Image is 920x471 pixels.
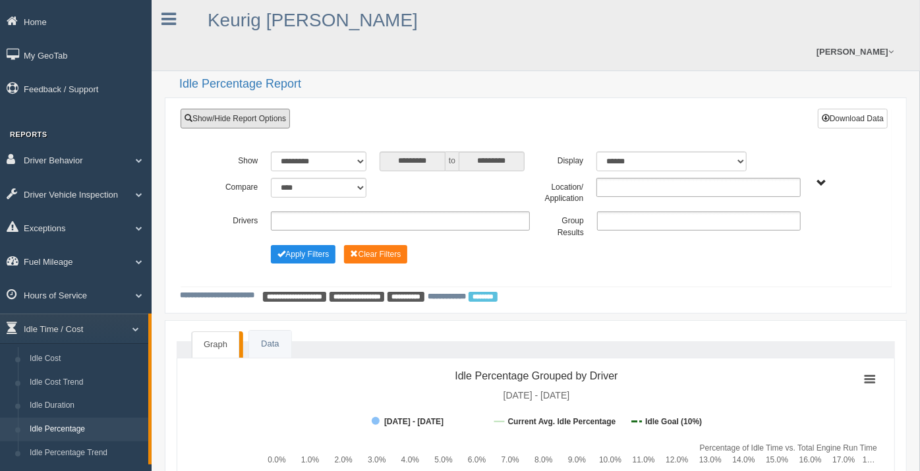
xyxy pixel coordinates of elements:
text: 13.0% [699,455,722,464]
text: 5.0% [434,455,453,464]
tspan: Percentage of Idle Time vs. Total Engine Run Time [700,443,878,453]
text: 6.0% [468,455,486,464]
label: Display [536,152,590,167]
text: 3.0% [368,455,386,464]
tspan: Idle Goal (10%) [645,417,702,426]
text: 12.0% [666,455,688,464]
label: Compare [210,178,264,194]
a: Idle Percentage Trend [24,441,148,465]
a: Show/Hide Report Options [181,109,290,128]
a: [PERSON_NAME] [810,33,900,70]
text: 14.0% [733,455,755,464]
button: Change Filter Options [344,245,408,263]
tspan: Idle Percentage Grouped by Driver [455,370,618,381]
text: 10.0% [599,455,621,464]
tspan: [DATE] - [DATE] [503,390,570,401]
label: Location/ Application [536,178,590,205]
text: 2.0% [335,455,353,464]
tspan: Current Avg. Idle Percentage [508,417,616,426]
label: Show [210,152,264,167]
a: Idle Duration [24,394,148,418]
a: Idle Cost Trend [24,371,148,395]
a: Graph [192,331,239,358]
label: Drivers [210,211,264,227]
a: Keurig [PERSON_NAME] [208,10,418,30]
span: to [446,152,459,171]
text: 4.0% [401,455,420,464]
a: Idle Percentage [24,418,148,441]
text: 0.0% [268,455,286,464]
text: 11.0% [633,455,655,464]
text: 1.0% [301,455,320,464]
text: 17.0% [832,455,855,464]
button: Change Filter Options [271,245,335,263]
text: 9.0% [568,455,587,464]
text: 8.0% [534,455,553,464]
label: Group Results [536,211,590,238]
a: Data [249,331,291,358]
text: 15.0% [766,455,788,464]
button: Download Data [818,109,888,128]
tspan: [DATE] - [DATE] [384,417,444,426]
text: 7.0% [502,455,520,464]
a: Idle Cost [24,347,148,371]
text: 16.0% [799,455,822,464]
tspan: 1… [863,455,875,464]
